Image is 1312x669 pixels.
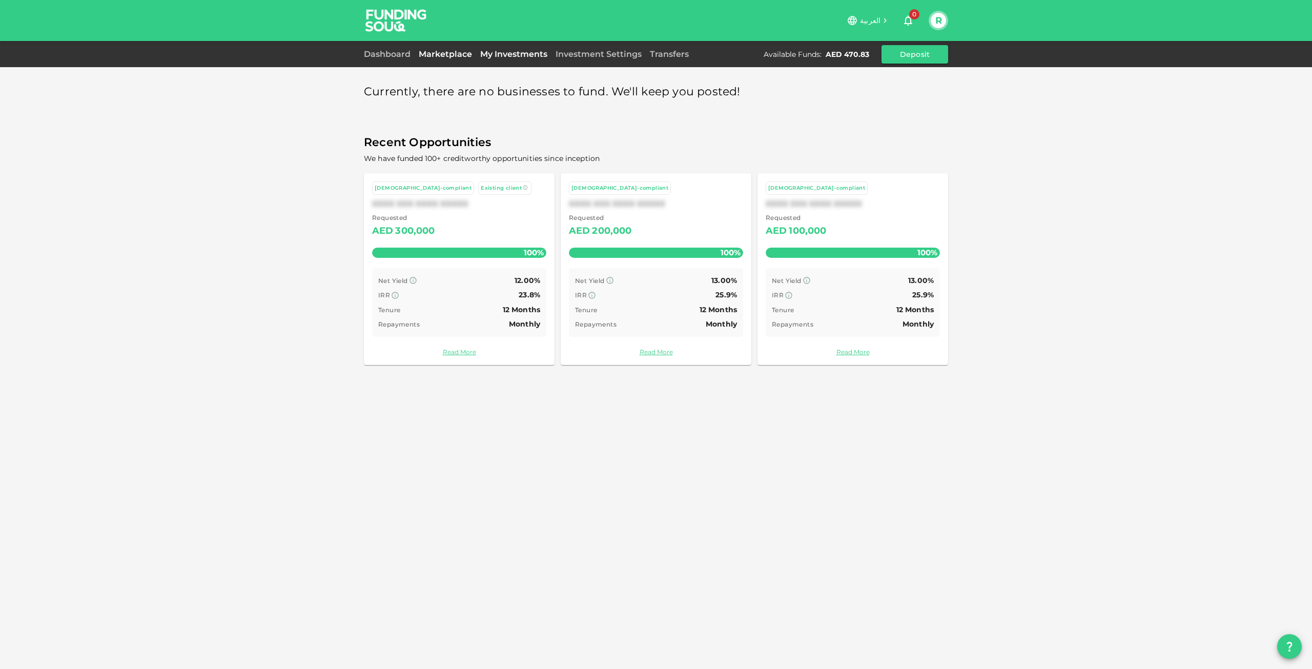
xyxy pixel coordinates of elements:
[364,49,415,59] a: Dashboard
[476,49,551,59] a: My Investments
[575,277,605,285] span: Net Yield
[766,199,940,209] div: XXXX XXX XXXX XXXXX
[772,306,794,314] span: Tenure
[772,291,784,299] span: IRR
[372,199,546,209] div: XXXX XXX XXXX XXXXX
[706,319,737,329] span: Monthly
[509,319,540,329] span: Monthly
[592,223,631,239] div: 200,000
[575,306,597,314] span: Tenure
[908,276,934,285] span: 13.00%
[503,305,540,314] span: 12 Months
[551,49,646,59] a: Investment Settings
[700,305,737,314] span: 12 Months
[826,49,869,59] div: AED 470.83
[378,291,390,299] span: IRR
[378,306,400,314] span: Tenure
[772,277,802,285] span: Net Yield
[569,199,743,209] div: XXXX XXX XXXX XXXXX
[481,185,522,191] span: Existing client
[364,154,600,163] span: We have funded 100+ creditworthy opportunities since inception
[575,320,617,328] span: Repayments
[768,184,865,193] div: [DEMOGRAPHIC_DATA]-compliant
[766,347,940,357] a: Read More
[521,245,546,260] span: 100%
[711,276,737,285] span: 13.00%
[772,320,813,328] span: Repayments
[561,173,751,365] a: [DEMOGRAPHIC_DATA]-compliantXXXX XXX XXXX XXXXX Requested AED200,000100% Net Yield 13.00% IRR 25....
[903,319,934,329] span: Monthly
[715,290,737,299] span: 25.9%
[898,10,918,31] button: 0
[896,305,934,314] span: 12 Months
[646,49,693,59] a: Transfers
[364,82,741,102] span: Currently, there are no businesses to fund. We'll keep you posted!
[575,291,587,299] span: IRR
[372,213,435,223] span: Requested
[364,173,555,365] a: [DEMOGRAPHIC_DATA]-compliant Existing clientXXXX XXX XXXX XXXXX Requested AED300,000100% Net Yiel...
[757,173,948,365] a: [DEMOGRAPHIC_DATA]-compliantXXXX XXX XXXX XXXXX Requested AED100,000100% Net Yield 13.00% IRR 25....
[766,213,827,223] span: Requested
[519,290,540,299] span: 23.8%
[718,245,743,260] span: 100%
[909,9,919,19] span: 0
[766,223,787,239] div: AED
[415,49,476,59] a: Marketplace
[378,320,420,328] span: Repayments
[372,223,393,239] div: AED
[912,290,934,299] span: 25.9%
[931,13,946,28] button: R
[515,276,540,285] span: 12.00%
[375,184,471,193] div: [DEMOGRAPHIC_DATA]-compliant
[364,133,948,153] span: Recent Opportunities
[571,184,668,193] div: [DEMOGRAPHIC_DATA]-compliant
[881,45,948,64] button: Deposit
[764,49,822,59] div: Available Funds :
[860,16,880,25] span: العربية
[1277,634,1302,659] button: question
[569,213,632,223] span: Requested
[372,347,546,357] a: Read More
[569,223,590,239] div: AED
[378,277,408,285] span: Net Yield
[789,223,826,239] div: 100,000
[395,223,435,239] div: 300,000
[915,245,940,260] span: 100%
[569,347,743,357] a: Read More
